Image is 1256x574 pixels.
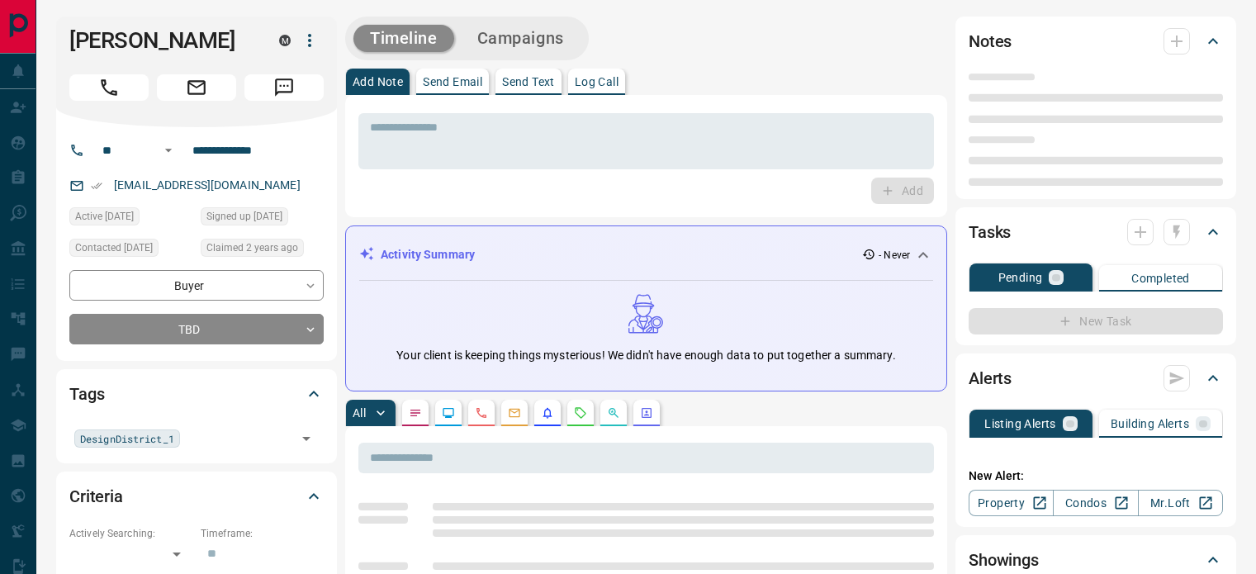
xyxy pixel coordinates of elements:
[69,526,192,541] p: Actively Searching:
[69,239,192,262] div: Tue Nov 01 2022
[359,240,933,270] div: Activity Summary- Never
[541,406,554,420] svg: Listing Alerts
[969,212,1223,252] div: Tasks
[353,407,366,419] p: All
[998,272,1043,283] p: Pending
[201,239,324,262] div: Mon Oct 31 2022
[409,406,422,420] svg: Notes
[969,490,1054,516] a: Property
[91,180,102,192] svg: Email Verified
[69,27,254,54] h1: [PERSON_NAME]
[969,365,1012,391] h2: Alerts
[159,140,178,160] button: Open
[1053,490,1138,516] a: Condos
[396,347,895,364] p: Your client is keeping things mysterious! We didn't have enough data to put together a summary.
[574,406,587,420] svg: Requests
[969,467,1223,485] p: New Alert:
[640,406,653,420] svg: Agent Actions
[75,208,134,225] span: Active [DATE]
[353,25,454,52] button: Timeline
[69,314,324,344] div: TBD
[114,178,301,192] a: [EMAIL_ADDRESS][DOMAIN_NAME]
[69,381,104,407] h2: Tags
[423,76,482,88] p: Send Email
[206,240,298,256] span: Claimed 2 years ago
[201,526,324,541] p: Timeframe:
[206,208,282,225] span: Signed up [DATE]
[157,74,236,101] span: Email
[502,76,555,88] p: Send Text
[607,406,620,420] svg: Opportunities
[80,430,174,447] span: DesignDistrict_1
[69,270,324,301] div: Buyer
[969,28,1012,55] h2: Notes
[69,483,123,510] h2: Criteria
[381,246,475,263] p: Activity Summary
[1111,418,1189,429] p: Building Alerts
[69,74,149,101] span: Call
[69,374,324,414] div: Tags
[969,547,1039,573] h2: Showings
[984,418,1056,429] p: Listing Alerts
[969,21,1223,61] div: Notes
[508,406,521,420] svg: Emails
[69,207,192,230] div: Fri Oct 28 2022
[295,427,318,450] button: Open
[879,248,910,263] p: - Never
[353,76,403,88] p: Add Note
[1131,273,1190,284] p: Completed
[969,219,1011,245] h2: Tasks
[1138,490,1223,516] a: Mr.Loft
[75,240,153,256] span: Contacted [DATE]
[69,477,324,516] div: Criteria
[201,207,324,230] div: Fri Oct 28 2022
[279,35,291,46] div: mrloft.ca
[461,25,581,52] button: Campaigns
[244,74,324,101] span: Message
[969,358,1223,398] div: Alerts
[575,76,619,88] p: Log Call
[475,406,488,420] svg: Calls
[442,406,455,420] svg: Lead Browsing Activity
